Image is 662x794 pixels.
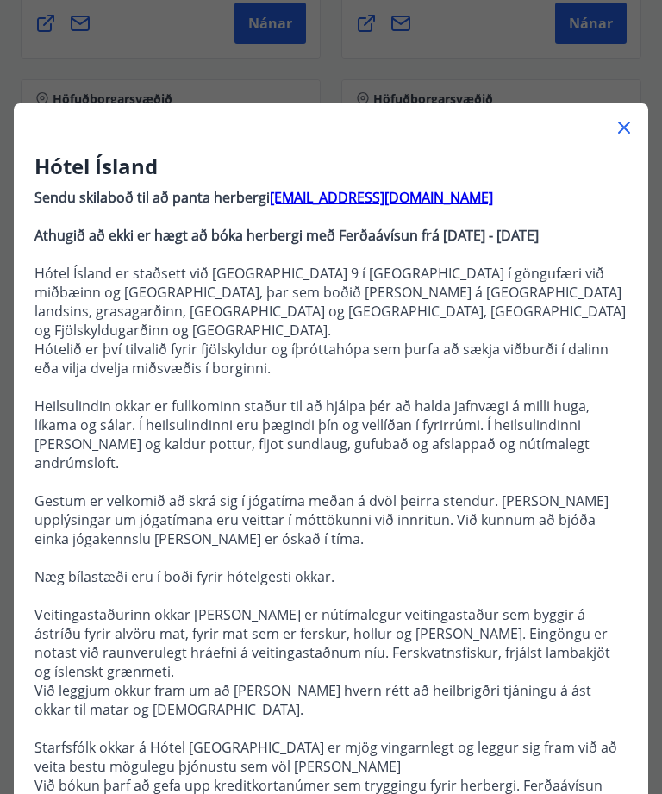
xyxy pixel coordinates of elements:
p: Við leggjum okkur fram um að [PERSON_NAME] hvern rétt að heilbrigðri tjáningu á ást okkar til mat... [34,681,628,719]
p: Hótel Ísland er staðsett við [GEOGRAPHIC_DATA] 9 í [GEOGRAPHIC_DATA] í göngufæri við miðbæinn og ... [34,264,628,340]
strong: Athugið að ekki er hægt að bóka herbergi með Ferðaávísun frá [DATE] - [DATE] [34,226,539,245]
p: Gestum er velkomið að skrá sig í jógatíma meðan á dvöl þeirra stendur. [PERSON_NAME] upplýsingar ... [34,491,628,548]
p: Heilsulindin okkar er fullkominn staður til að hjálpa þér að halda jafnvægi á milli huga, líkama ... [34,397,628,472]
p: Starfsfólk okkar á Hótel [GEOGRAPHIC_DATA] er mjög vingarnlegt og leggur sig fram við að veita be... [34,738,628,776]
h3: Hótel Ísland [34,152,628,181]
p: Hótelið er því tilvalið fyrir fjölskyldur og íþróttahópa sem þurfa að sækja viðburði í dalinn eða... [34,340,628,378]
strong: Sendu skilaboð til að panta herbergi [34,188,270,207]
p: Veitingastaðurinn okkar [PERSON_NAME] er nútímalegur veitingastaður sem byggir á ástríðu fyrir al... [34,605,628,681]
a: [EMAIL_ADDRESS][DOMAIN_NAME] [270,188,493,207]
p: Næg bílastæði eru í boði fyrir hótelgesti okkar. [34,567,628,586]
